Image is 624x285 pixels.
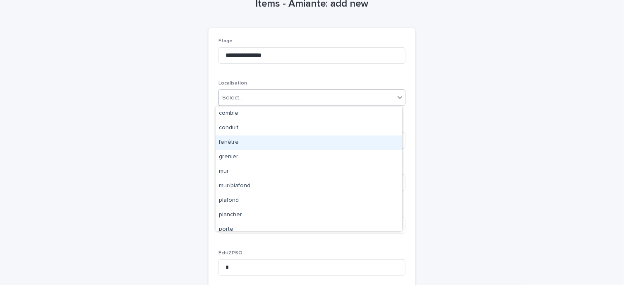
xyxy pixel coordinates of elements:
[216,208,402,222] div: plancher
[218,251,242,256] span: Éch/ZPSO
[216,121,402,135] div: conduit
[218,81,247,86] span: Localisation
[216,135,402,150] div: fenêtre
[216,164,402,179] div: mur
[216,193,402,208] div: plafond
[216,150,402,164] div: grenier
[216,179,402,193] div: mur/plafond
[218,39,233,43] span: Étage
[222,94,243,102] div: Select...
[216,222,402,237] div: porte
[216,106,402,121] div: comble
